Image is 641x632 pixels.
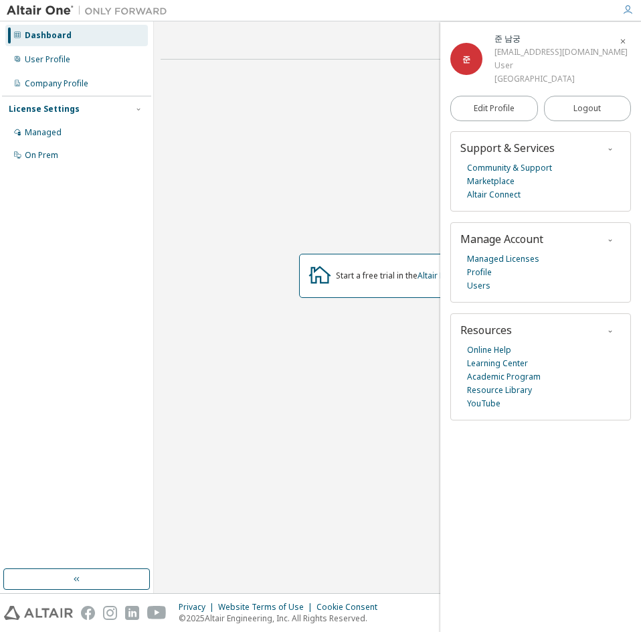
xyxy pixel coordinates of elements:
img: altair_logo.svg [4,606,73,620]
div: On Prem [25,150,58,161]
a: YouTube [467,397,500,410]
a: Altair Marketplace [418,270,487,281]
span: Support & Services [460,141,555,155]
a: Altair Connect [467,188,521,202]
a: Managed Licenses [467,252,539,266]
button: Logout [544,96,632,121]
div: [GEOGRAPHIC_DATA] [494,72,628,86]
div: User Profile [25,54,70,65]
div: Privacy [179,602,218,613]
p: © 2025 Altair Engineering, Inc. All Rights Reserved. [179,613,385,624]
span: 준 [462,54,470,65]
a: Edit Profile [450,96,538,121]
div: Company Profile [25,78,88,89]
div: 준 남궁 [494,32,628,46]
div: Start a free trial in the [336,270,487,281]
a: Community & Support [467,161,552,175]
img: instagram.svg [103,606,117,620]
div: License Settings [9,104,80,114]
a: Learning Center [467,357,528,370]
a: Profile [467,266,492,279]
a: Marketplace [467,175,515,188]
img: linkedin.svg [125,606,139,620]
span: Logout [573,102,601,115]
a: Resource Library [467,384,532,397]
img: facebook.svg [81,606,95,620]
img: Altair One [7,4,174,17]
a: Online Help [467,343,511,357]
div: Website Terms of Use [218,602,316,613]
div: [EMAIL_ADDRESS][DOMAIN_NAME] [494,46,628,59]
a: Users [467,279,490,293]
div: Cookie Consent [316,602,385,613]
div: Managed [25,127,62,138]
div: Dashboard [25,30,72,41]
span: Manage Account [460,232,543,246]
a: Academic Program [467,370,541,384]
span: Edit Profile [474,103,515,114]
img: youtube.svg [147,606,167,620]
span: Resources [460,323,512,337]
div: User [494,59,628,72]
